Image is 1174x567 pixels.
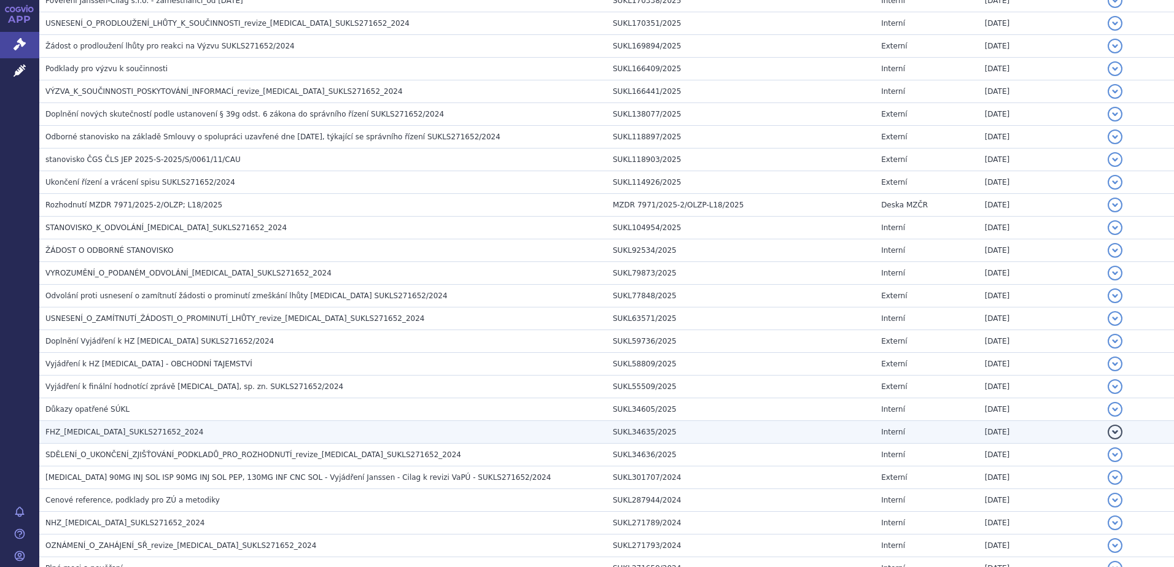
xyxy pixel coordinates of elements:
[881,87,905,96] span: Interní
[45,269,332,277] span: VYROZUMĚNÍ_O_PODANÉM_ODVOLÁNÍ_ustekinumab_SUKLS271652_2024
[881,291,907,300] span: Externí
[45,496,220,504] span: Cenové reference, podklady pro ZÚ a metodiky
[1108,311,1122,326] button: detail
[1108,493,1122,507] button: detail
[881,178,907,187] span: Externí
[979,12,1102,35] td: [DATE]
[881,382,907,391] span: Externí
[45,291,448,300] span: Odvolání proti usnesení o zamítnutí žádosti o prominutí zmeškání lhůty Stelara SUKLS271652/2024
[45,541,316,550] span: OZNÁMENÍ_O_ZAHÁJENÍ_SŘ_revize_ustekinumab_SUKLS271652_2024
[45,155,241,164] span: stanovisko ČGS ČLS JEP 2025-S-2025/S/0061/11/CAU
[979,58,1102,80] td: [DATE]
[45,314,425,323] span: USNESENÍ_O_ZAMÍTNUTÍ_ŽÁDOSTI_O_PROMINUTÍ_LHŮTY_revize_ustekinumab_SUKLS271652_2024
[881,314,905,323] span: Interní
[979,285,1102,307] td: [DATE]
[607,217,875,239] td: SUKL104954/2025
[1108,220,1122,235] button: detail
[45,450,461,459] span: SDĚLENÍ_O_UKONČENÍ_ZJIŠŤOVÁNÍ_PODKLADŮ_PRO_ROZHODNUTÍ_revize_ustekinumab_SUKLS271652_2024
[1108,16,1122,31] button: detail
[979,421,1102,444] td: [DATE]
[881,519,905,527] span: Interní
[607,12,875,35] td: SUKL170351/2025
[45,246,173,255] span: ŽÁDOST O ODBORNÉ STANOVISKO
[979,194,1102,217] td: [DATE]
[881,133,907,141] span: Externí
[1108,470,1122,485] button: detail
[1108,538,1122,553] button: detail
[979,171,1102,194] td: [DATE]
[607,398,875,421] td: SUKL34605/2025
[1108,243,1122,258] button: detail
[607,171,875,194] td: SUKL114926/2025
[1108,447,1122,462] button: detail
[45,519,204,527] span: NHZ_ustekinumab_SUKLS271652_2024
[979,444,1102,466] td: [DATE]
[1108,39,1122,53] button: detail
[45,223,287,232] span: STANOVISKO_K_ODVOLÁNÍ_ustekinumab_SUKLS271652_2024
[979,466,1102,489] td: [DATE]
[45,110,444,118] span: Doplnění nových skutečností podle ustanovení § 39g odst. 6 zákona do správního řízení SUKLS271652...
[881,64,905,73] span: Interní
[45,382,343,391] span: Vyjádření k finální hodnotící zprávě ustekinumab, sp. zn. SUKLS271652/2024
[607,534,875,557] td: SUKL271793/2024
[881,541,905,550] span: Interní
[979,534,1102,557] td: [DATE]
[1108,107,1122,121] button: detail
[881,246,905,255] span: Interní
[607,466,875,489] td: SUKL301707/2024
[979,80,1102,103] td: [DATE]
[979,262,1102,285] td: [DATE]
[881,473,907,482] span: Externí
[881,223,905,232] span: Interní
[45,428,203,436] span: FHZ_ustekinumab_SUKLS271652_2024
[607,262,875,285] td: SUKL79873/2025
[1108,357,1122,371] button: detail
[607,148,875,171] td: SUKL118903/2025
[607,58,875,80] td: SUKL166409/2025
[881,110,907,118] span: Externí
[1108,515,1122,530] button: detail
[979,512,1102,534] td: [DATE]
[881,155,907,164] span: Externí
[881,42,907,50] span: Externí
[1108,61,1122,76] button: detail
[881,428,905,436] span: Interní
[1108,379,1122,394] button: detail
[607,285,875,307] td: SUKL77848/2025
[979,307,1102,330] td: [DATE]
[1108,402,1122,417] button: detail
[979,330,1102,353] td: [DATE]
[607,489,875,512] td: SUKL287944/2024
[881,360,907,368] span: Externí
[45,405,130,414] span: Důkazy opatřené SÚKL
[607,421,875,444] td: SUKL34635/2025
[1108,198,1122,212] button: detail
[607,126,875,148] td: SUKL118897/2025
[881,201,928,209] span: Deska MZČR
[45,19,410,28] span: USNESENÍ_O_PRODLOUŽENÍ_LHŮTY_K_SOUČINNOSTI_revize_ustekinumab_SUKLS271652_2024
[881,269,905,277] span: Interní
[45,42,295,50] span: Žádost o prodloužení lhůty pro reakci na Výzvu SUKLS271652/2024
[1108,152,1122,167] button: detail
[881,405,905,414] span: Interní
[45,64,168,73] span: Podklady pro výzvu k součinnosti
[45,473,551,482] span: STELARA 90MG INJ SOL ISP 90MG INJ SOL PEP, 130MG INF CNC SOL - Vyjádření Janssen - Cilag k revizi...
[1108,84,1122,99] button: detail
[1108,129,1122,144] button: detail
[607,330,875,353] td: SUKL59736/2025
[881,19,905,28] span: Interní
[881,337,907,345] span: Externí
[979,103,1102,126] td: [DATE]
[607,103,875,126] td: SUKL138077/2025
[979,489,1102,512] td: [DATE]
[881,450,905,459] span: Interní
[979,398,1102,421] td: [DATE]
[607,444,875,466] td: SUKL34636/2025
[607,376,875,398] td: SUKL55509/2025
[45,133,500,141] span: Odborné stanovisko na základě Smlouvy o spolupráci uzavřené dne 18.1.2018, týkající se správního ...
[979,148,1102,171] td: [DATE]
[607,239,875,262] td: SUKL92534/2025
[45,201,222,209] span: Rozhodnutí MZDR 7971/2025-2/OLZP; L18/2025
[1108,175,1122,190] button: detail
[45,360,252,368] span: Vyjádření k HZ STELARA - OBCHODNÍ TAJEMSTVÍ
